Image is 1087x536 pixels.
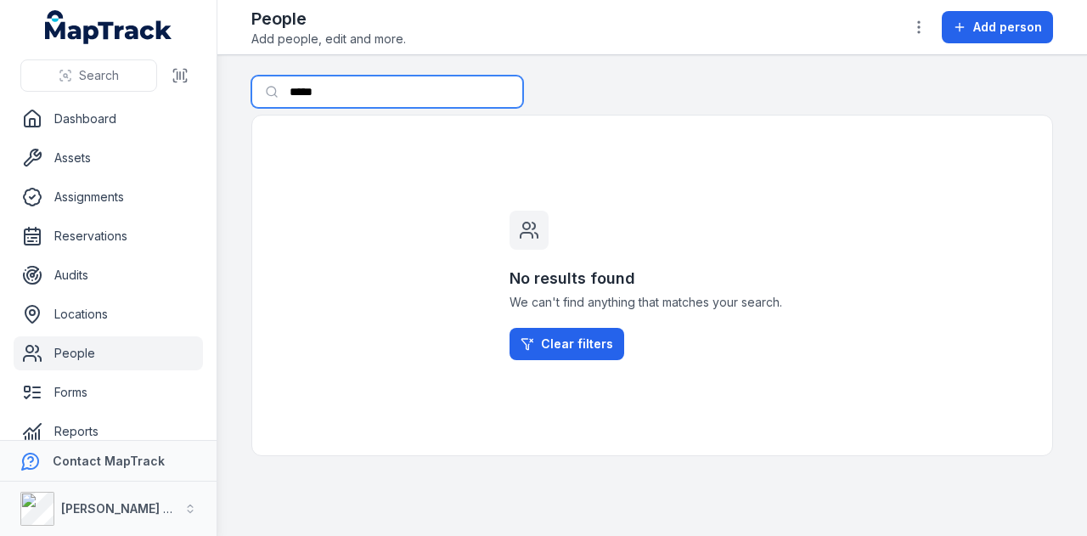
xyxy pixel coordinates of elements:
[14,258,203,292] a: Audits
[14,180,203,214] a: Assignments
[510,294,795,311] span: We can't find anything that matches your search.
[14,375,203,409] a: Forms
[510,267,795,291] h3: No results found
[20,59,157,92] button: Search
[251,31,406,48] span: Add people, edit and more.
[14,297,203,331] a: Locations
[61,501,200,516] strong: [PERSON_NAME] Group
[973,19,1042,36] span: Add person
[45,10,172,44] a: MapTrack
[14,336,203,370] a: People
[251,7,406,31] h2: People
[79,67,119,84] span: Search
[53,454,165,468] strong: Contact MapTrack
[14,102,203,136] a: Dashboard
[14,141,203,175] a: Assets
[510,328,624,360] a: Clear filters
[14,415,203,449] a: Reports
[14,219,203,253] a: Reservations
[942,11,1053,43] button: Add person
